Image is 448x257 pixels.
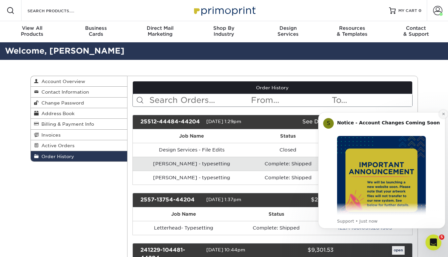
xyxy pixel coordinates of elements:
span: [DATE] 1:37pm [206,197,241,202]
a: Direct MailMarketing [128,21,192,42]
span: Direct Mail [128,25,192,31]
td: Complete: Shipped [250,171,325,185]
img: Primoprint [191,3,257,18]
span: Contact [384,25,448,31]
iframe: Google Customer Reviews [2,237,56,255]
input: Search Orders... [149,94,250,107]
a: open [392,246,405,255]
th: Status [250,129,325,143]
input: To... [331,94,412,107]
th: Status [235,207,318,221]
span: Order History [39,154,74,159]
a: Change Password [31,98,127,108]
span: 5 [439,235,444,240]
a: Account Overview [31,76,127,87]
span: Business [64,25,128,31]
div: 2557-13754-44204 [135,196,206,204]
span: Shop By [192,25,256,31]
div: Cards [64,25,128,37]
div: 25512-44484-44204 [135,118,206,126]
a: Contact& Support [384,21,448,42]
input: From... [250,94,331,107]
td: Closed [250,143,325,157]
a: BusinessCards [64,21,128,42]
a: Active Orders [31,140,127,151]
a: Address Book [31,108,127,119]
div: Marketing [128,25,192,37]
span: Resources [320,25,384,31]
a: Order History [133,81,412,94]
span: Active Orders [39,143,75,148]
td: Complete: Shipped [235,221,318,235]
td: Design Services - File Edits [133,143,250,157]
a: DesignServices [256,21,320,42]
th: Job Name [133,129,250,143]
td: [PERSON_NAME] - typesetting [133,171,250,185]
iframe: Intercom live chat [425,235,441,250]
th: Job Name [133,207,235,221]
div: $298.58 [268,196,338,204]
span: Address Book [39,111,75,116]
a: See Details [302,118,333,125]
iframe: Intercom notifications message [316,102,448,239]
span: 0 [419,8,422,13]
div: Services [256,25,320,37]
td: Letterhead- Typesetting [133,221,235,235]
td: Complete: Shipped [250,157,325,171]
a: Shop ByIndustry [192,21,256,42]
span: MY CART [398,8,417,14]
span: [DATE] 10:44pm [206,247,245,252]
td: [PERSON_NAME] - typesetting [133,157,250,171]
span: Change Password [39,100,84,106]
div: & Templates [320,25,384,37]
span: Account Overview [39,79,85,84]
a: Resources& Templates [320,21,384,42]
input: SEARCH PRODUCTS..... [27,7,91,15]
span: Contact Information [39,89,89,95]
span: Design [256,25,320,31]
a: Order History [31,151,127,161]
span: [DATE] 1:29pm [206,119,241,124]
a: Invoices [31,130,127,140]
div: & Support [384,25,448,37]
span: Billing & Payment Info [39,121,94,127]
a: Contact Information [31,87,127,97]
a: Billing & Payment Info [31,119,127,129]
span: Invoices [39,132,61,138]
div: Industry [192,25,256,37]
